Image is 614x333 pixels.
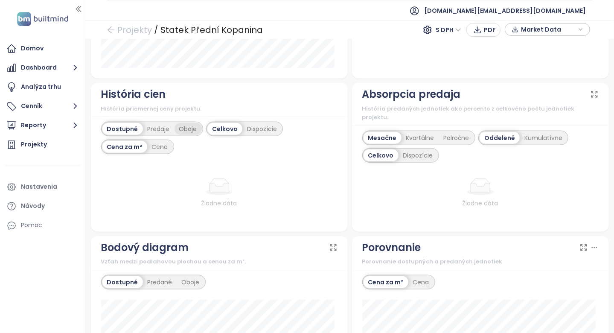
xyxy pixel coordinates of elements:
[364,276,408,288] div: Cena za m²
[4,198,81,215] a: Návody
[520,132,567,144] div: Kumulatívne
[436,23,461,36] span: S DPH
[362,86,461,102] div: Absorpcia predaja
[402,132,439,144] div: Kvartálne
[362,199,599,208] div: Žiadne dáta
[364,132,402,144] div: Mesačne
[15,10,71,28] img: logo
[21,201,45,211] div: Návody
[399,149,438,161] div: Dispozície
[21,43,44,54] div: Domov
[521,23,576,36] span: Market Data
[424,0,586,21] span: [DOMAIN_NAME][EMAIL_ADDRESS][DOMAIN_NAME]
[102,141,147,153] div: Cena za m²
[126,199,313,208] div: Žiadne dáta
[143,123,175,135] div: Predaje
[177,276,204,288] div: Oboje
[362,257,599,266] div: Porovnanie dostupných a predaných jednotiek
[102,276,143,288] div: Dostupné
[439,132,474,144] div: Polročne
[101,86,166,102] div: História cien
[21,181,57,192] div: Nastavenia
[102,123,143,135] div: Dostupné
[207,123,242,135] div: Celkovo
[107,22,152,38] a: arrow-left Projekty
[154,22,158,38] div: /
[4,217,81,234] div: Pomoc
[4,117,81,134] button: Reporty
[362,105,599,122] div: História predaných jednotiek ako percento z celkového počtu jednotiek projektu.
[4,40,81,57] a: Domov
[484,25,496,35] span: PDF
[509,23,585,36] div: button
[143,276,177,288] div: Predané
[21,220,42,231] div: Pomoc
[242,123,282,135] div: Dispozície
[4,136,81,153] a: Projekty
[4,178,81,196] a: Nastavenia
[362,240,421,256] div: Porovnanie
[101,105,338,113] div: História priemernej ceny projektu.
[466,23,501,37] button: PDF
[4,98,81,115] button: Cenník
[175,123,202,135] div: Oboje
[101,240,189,256] div: Bodový diagram
[160,22,263,38] div: Statek Přední Kopanina
[364,149,399,161] div: Celkovo
[480,132,520,144] div: Oddelené
[101,257,338,266] div: Vzťah medzi podlahovou plochou a cenou za m².
[107,26,115,34] span: arrow-left
[4,59,81,76] button: Dashboard
[21,82,61,92] div: Analýza trhu
[21,139,47,150] div: Projekty
[408,276,434,288] div: Cena
[147,141,173,153] div: Cena
[4,79,81,96] a: Analýza trhu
